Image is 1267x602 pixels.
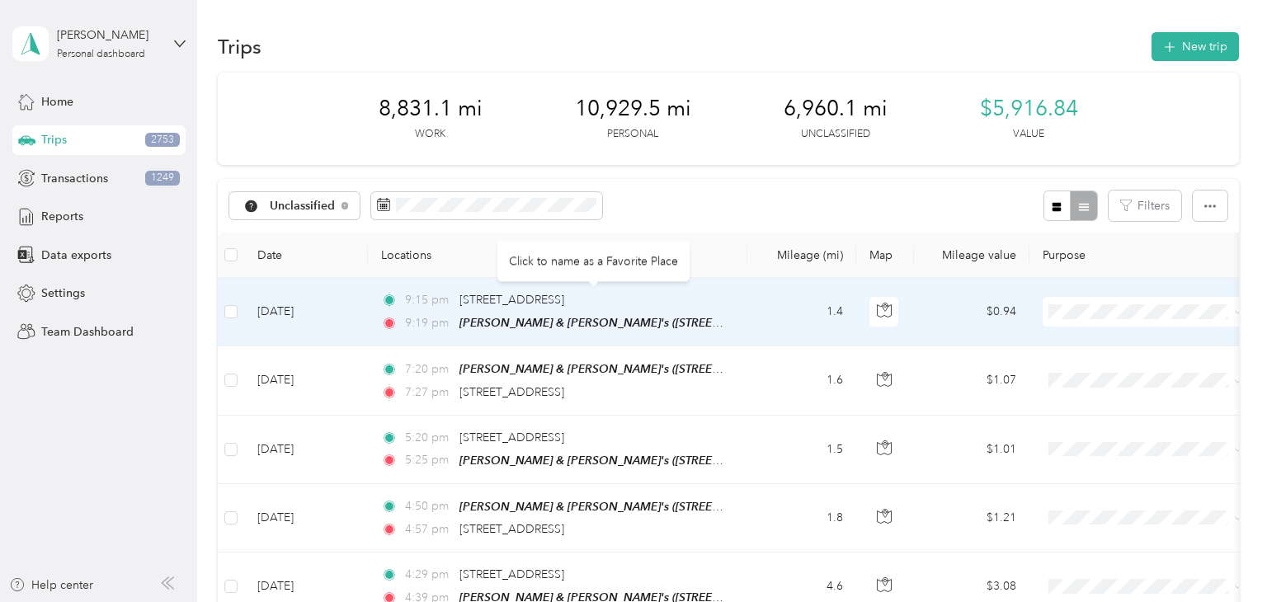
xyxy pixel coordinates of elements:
[244,484,368,553] td: [DATE]
[57,49,145,59] div: Personal dashboard
[405,429,452,447] span: 5:20 pm
[41,93,73,111] span: Home
[218,38,261,55] h1: Trips
[405,360,452,379] span: 7:20 pm
[575,96,691,122] span: 10,929.5 mi
[1109,190,1181,221] button: Filters
[41,170,108,187] span: Transactions
[244,233,368,278] th: Date
[405,520,452,539] span: 4:57 pm
[914,484,1029,553] td: $1.21
[459,454,973,468] span: [PERSON_NAME] & [PERSON_NAME]'s ([STREET_ADDRESS] , [GEOGRAPHIC_DATA], [US_STATE])
[980,96,1078,122] span: $5,916.84
[405,314,452,332] span: 9:19 pm
[747,416,856,484] td: 1.5
[415,127,445,142] p: Work
[57,26,160,44] div: [PERSON_NAME]
[914,346,1029,415] td: $1.07
[459,430,564,444] span: [STREET_ADDRESS]
[747,484,856,553] td: 1.8
[41,247,111,264] span: Data exports
[41,323,134,341] span: Team Dashboard
[1152,32,1239,61] button: New trip
[459,362,973,376] span: [PERSON_NAME] & [PERSON_NAME]'s ([STREET_ADDRESS] , [GEOGRAPHIC_DATA], [US_STATE])
[459,385,564,399] span: [STREET_ADDRESS]
[459,293,564,307] span: [STREET_ADDRESS]
[914,416,1029,484] td: $1.01
[145,171,180,186] span: 1249
[607,127,658,142] p: Personal
[41,131,67,148] span: Trips
[244,416,368,484] td: [DATE]
[1013,127,1044,142] p: Value
[856,233,914,278] th: Map
[914,278,1029,346] td: $0.94
[1029,233,1260,278] th: Purpose
[405,566,452,584] span: 4:29 pm
[784,96,888,122] span: 6,960.1 mi
[405,291,452,309] span: 9:15 pm
[368,233,747,278] th: Locations
[41,208,83,225] span: Reports
[9,576,93,594] button: Help center
[459,316,973,330] span: [PERSON_NAME] & [PERSON_NAME]'s ([STREET_ADDRESS] , [GEOGRAPHIC_DATA], [US_STATE])
[459,522,564,536] span: [STREET_ADDRESS]
[41,285,85,302] span: Settings
[459,500,973,514] span: [PERSON_NAME] & [PERSON_NAME]'s ([STREET_ADDRESS] , [GEOGRAPHIC_DATA], [US_STATE])
[405,497,452,515] span: 4:50 pm
[379,96,483,122] span: 8,831.1 mi
[747,233,856,278] th: Mileage (mi)
[747,346,856,415] td: 1.6
[145,133,180,148] span: 2753
[244,278,368,346] td: [DATE]
[459,567,564,581] span: [STREET_ADDRESS]
[747,278,856,346] td: 1.4
[405,383,452,402] span: 7:27 pm
[405,451,452,469] span: 5:25 pm
[1175,510,1267,602] iframe: Everlance-gr Chat Button Frame
[497,242,690,282] div: Click to name as a Favorite Place
[270,200,336,212] span: Unclassified
[914,233,1029,278] th: Mileage value
[244,346,368,415] td: [DATE]
[801,127,870,142] p: Unclassified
